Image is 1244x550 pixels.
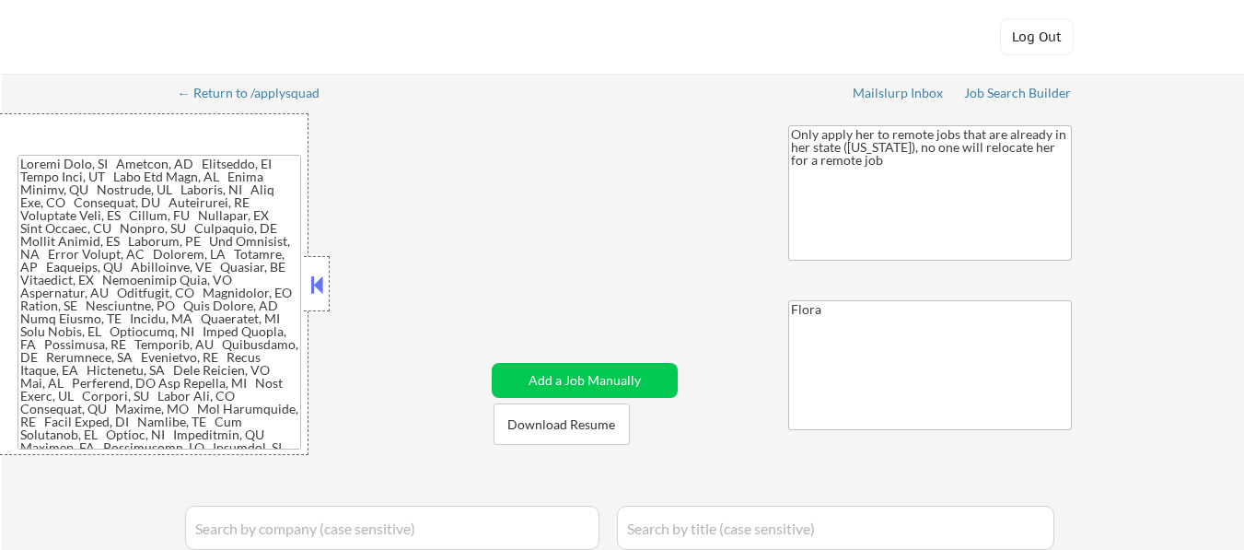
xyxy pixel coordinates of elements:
[853,86,945,104] a: Mailslurp Inbox
[178,87,337,99] div: ← Return to /applysquad
[617,506,1054,550] input: Search by title (case sensitive)
[1000,18,1074,55] button: Log Out
[178,86,337,104] a: ← Return to /applysquad
[494,404,630,445] button: Download Resume
[964,86,1072,104] a: Job Search Builder
[853,87,945,99] div: Mailslurp Inbox
[185,506,599,550] input: Search by company (case sensitive)
[964,87,1072,99] div: Job Search Builder
[492,363,678,398] button: Add a Job Manually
